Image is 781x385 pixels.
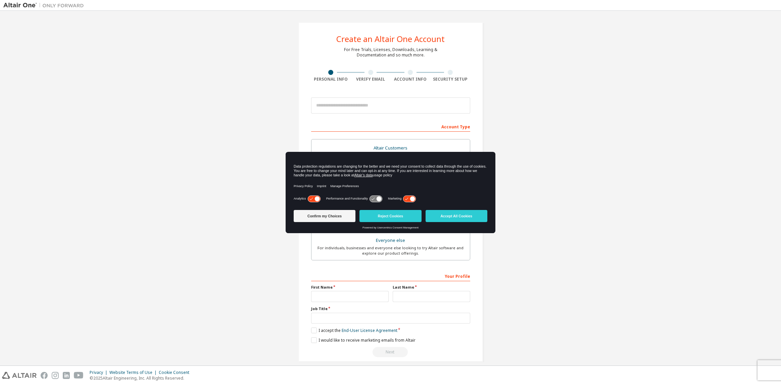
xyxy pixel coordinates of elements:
div: Cookie Consent [159,370,193,375]
div: Account Info [391,77,431,82]
img: instagram.svg [52,372,59,379]
p: © 2025 Altair Engineering, Inc. All Rights Reserved. [90,375,193,381]
div: Everyone else [315,236,466,245]
label: Job Title [311,306,470,311]
div: Website Terms of Use [109,370,159,375]
div: For Free Trials, Licenses, Downloads, Learning & Documentation and so much more. [344,47,437,58]
div: Create an Altair One Account [336,35,445,43]
label: First Name [311,285,389,290]
img: facebook.svg [41,372,48,379]
a: End-User License Agreement [342,328,397,333]
div: Altair Customers [315,143,466,153]
div: Personal Info [311,77,351,82]
img: linkedin.svg [63,372,70,379]
div: Privacy [90,370,109,375]
label: I accept the [311,328,397,333]
img: Altair One [3,2,87,9]
div: Security Setup [430,77,470,82]
div: For individuals, businesses and everyone else looking to try Altair software and explore our prod... [315,245,466,256]
label: Last Name [393,285,470,290]
img: youtube.svg [74,372,84,379]
div: Your Profile [311,270,470,281]
img: altair_logo.svg [2,372,37,379]
div: Verify Email [351,77,391,82]
div: Account Type [311,121,470,132]
label: I would like to receive marketing emails from Altair [311,337,416,343]
div: Read and acccept EULA to continue [311,347,470,357]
